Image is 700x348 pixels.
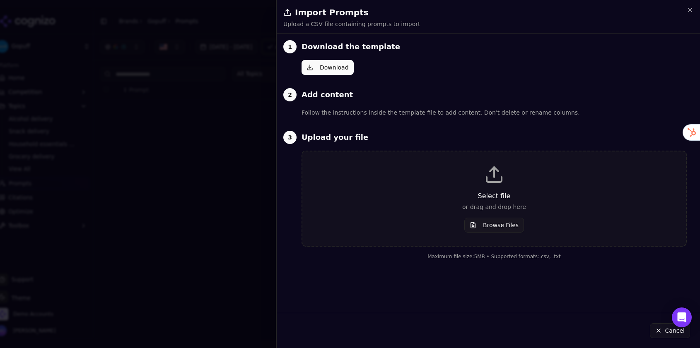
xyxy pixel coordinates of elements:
div: Maximum file size: 5 MB • Supported formats: .csv, .txt [302,253,687,260]
button: Download [302,60,354,75]
h3: Download the template [302,41,400,53]
p: Follow the instructions inside the template file to add content. Don't delete or rename columns. [302,108,687,118]
p: Select file [316,191,673,201]
button: Cancel [650,323,690,338]
button: Browse Files [464,218,524,233]
h3: Add content [302,89,353,101]
p: Upload a CSV file containing prompts to import [283,20,420,28]
div: 2 [283,88,297,101]
p: or drag and drop here [316,203,673,211]
div: 1 [283,40,297,53]
div: 3 [283,131,297,144]
h3: Upload your file [302,132,368,143]
h2: Import Prompts [283,7,693,18]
